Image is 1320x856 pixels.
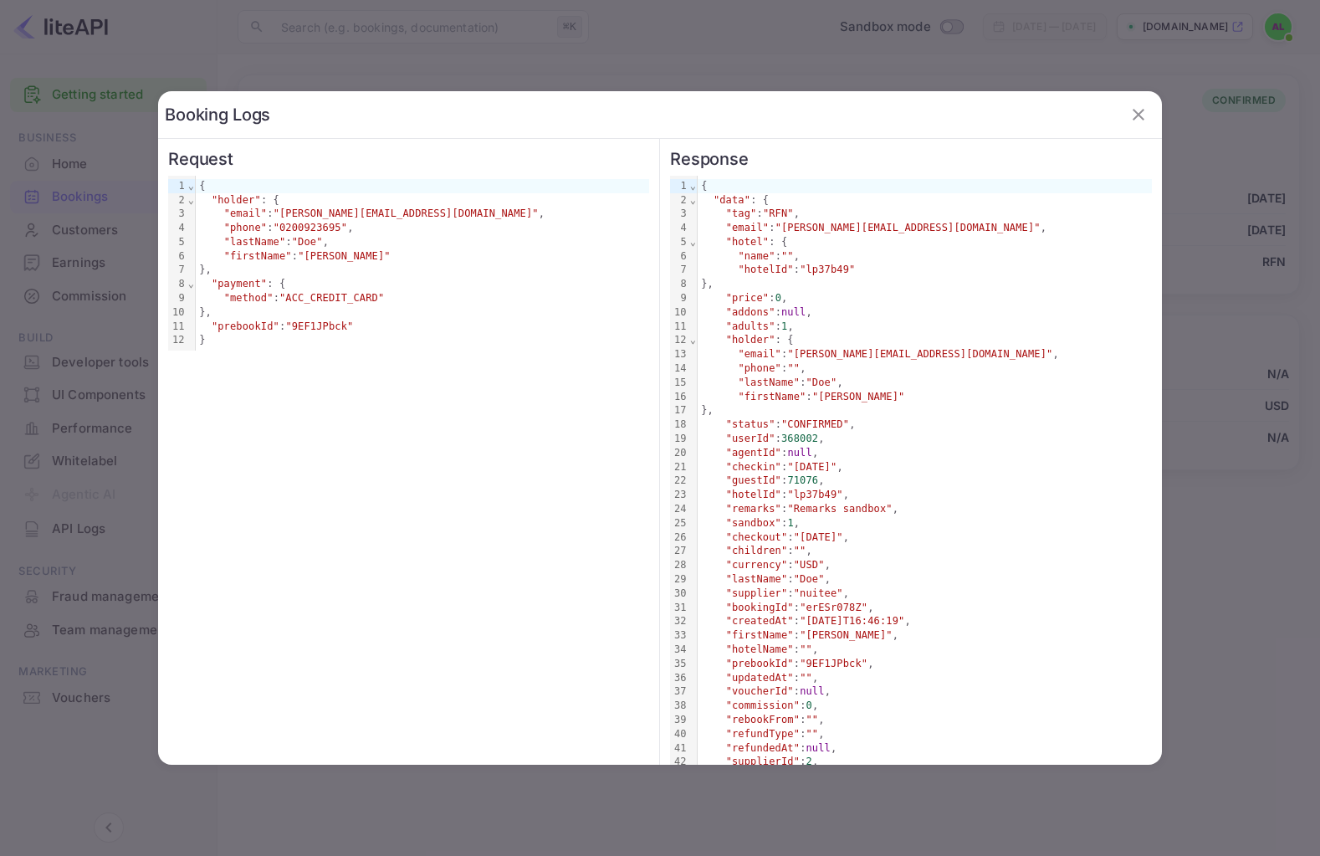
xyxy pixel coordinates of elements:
[698,502,1152,516] div: : ,
[196,291,649,305] div: :
[726,756,801,767] span: "supplierId"
[670,446,689,460] div: 20
[738,264,793,275] span: "hotelId"
[698,418,1152,432] div: : ,
[168,320,187,334] div: 11
[787,517,793,529] span: 1
[670,376,689,390] div: 15
[726,742,801,754] span: "refundedAt"
[168,179,187,193] div: 1
[781,250,794,262] span: ""
[726,615,794,627] span: "createdAt"
[726,418,775,430] span: "status"
[698,221,1152,235] div: : ,
[726,573,788,585] span: "lastName"
[800,629,893,641] span: "[PERSON_NAME]"
[698,516,1152,531] div: : ,
[274,222,348,233] span: "0200923695"
[670,320,689,334] div: 11
[196,249,649,264] div: :
[806,714,819,725] span: ""
[698,601,1152,615] div: : ,
[812,391,905,402] span: "[PERSON_NAME]"
[698,727,1152,741] div: : ,
[698,460,1152,474] div: : ,
[224,236,286,248] span: "lastName"
[698,390,1152,404] div: :
[726,447,781,459] span: "agentId"
[168,263,187,277] div: 7
[212,194,261,206] span: "holder"
[670,474,689,488] div: 22
[689,180,697,192] span: Fold line
[698,699,1152,713] div: : ,
[670,277,689,291] div: 8
[670,713,689,727] div: 39
[714,194,750,206] span: "data"
[781,433,818,444] span: 368002
[168,193,187,208] div: 2
[187,180,195,192] span: Fold line
[726,629,794,641] span: "firstName"
[806,700,812,711] span: 0
[698,291,1152,305] div: : ,
[698,361,1152,376] div: : ,
[224,250,292,262] span: "firstName"
[670,727,689,741] div: 40
[726,602,794,613] span: "bookingId"
[670,221,689,235] div: 4
[212,320,279,332] span: "prebookId"
[781,418,849,430] span: "CONFIRMED"
[698,531,1152,545] div: : ,
[187,278,195,290] span: Fold line
[726,545,788,556] span: "children"
[670,149,1152,169] h6: Response
[698,277,1152,291] div: },
[196,320,649,334] div: :
[800,658,867,669] span: "9EF1JPbck"
[670,502,689,516] div: 24
[168,221,187,235] div: 4
[794,559,825,571] span: "USD"
[168,305,187,320] div: 10
[670,657,689,671] div: 35
[670,235,689,249] div: 5
[726,517,781,529] span: "sandbox"
[670,390,689,404] div: 16
[689,194,697,206] span: Fold line
[670,305,689,320] div: 10
[224,208,268,219] span: "email"
[698,713,1152,727] div: : ,
[800,685,825,697] span: null
[670,403,689,418] div: 17
[279,292,384,304] span: "ACC_CREDIT_CARD"
[800,264,855,275] span: "lp37b49"
[806,377,837,388] span: "Doe"
[726,320,775,332] span: "adults"
[726,503,781,515] span: "remarks"
[187,194,195,206] span: Fold line
[726,685,794,697] span: "voucherId"
[168,149,649,169] h6: Request
[196,277,649,291] div: : {
[670,572,689,587] div: 29
[698,235,1152,249] div: : {
[670,587,689,601] div: 30
[800,672,812,684] span: ""
[800,643,812,655] span: ""
[165,105,270,125] h6: Booking Logs
[168,249,187,264] div: 6
[698,179,1152,193] div: {
[726,672,794,684] span: "updatedAt"
[726,643,794,655] span: "hotelName"
[670,207,689,221] div: 3
[738,377,800,388] span: "lastName"
[168,333,187,347] div: 12
[670,361,689,376] div: 14
[212,278,267,290] span: "payment"
[670,460,689,474] div: 21
[775,292,781,304] span: 0
[763,208,794,219] span: "RFN"
[698,320,1152,334] div: : ,
[670,601,689,615] div: 31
